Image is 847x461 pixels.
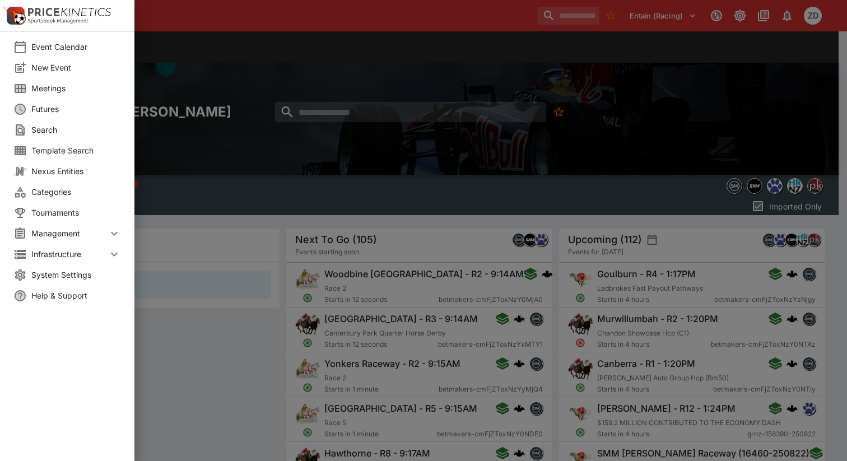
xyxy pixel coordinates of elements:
span: Management [31,227,108,239]
span: Search [31,124,121,136]
span: System Settings [31,269,121,281]
img: PriceKinetics Logo [3,4,26,27]
span: Categories [31,186,121,198]
span: Event Calendar [31,41,121,53]
span: Meetings [31,82,121,94]
span: New Event [31,62,121,73]
span: Nexus Entities [31,165,121,177]
img: Sportsbook Management [28,18,89,24]
span: Infrastructure [31,248,108,260]
span: Tournaments [31,207,121,218]
img: PriceKinetics [28,8,111,16]
span: Help & Support [31,290,121,301]
span: Template Search [31,145,121,156]
span: Futures [31,103,121,115]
